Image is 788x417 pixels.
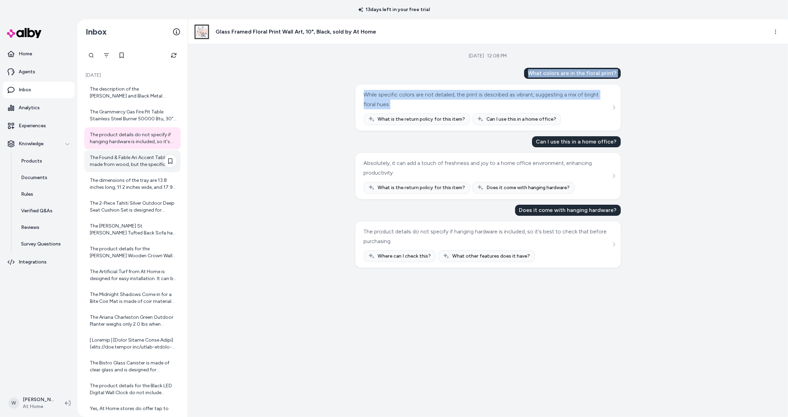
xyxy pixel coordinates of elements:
span: Can I use this in a home office? [487,116,557,123]
a: Products [14,153,75,169]
button: See more [610,172,618,180]
div: While specific colors are not detailed, the print is described as vibrant, suggesting a mix of br... [364,90,611,109]
a: The Ariana Charleston Green Outdoor Planter weighs only 2.0 lbs when empty, making it easy to mov... [84,310,181,332]
span: W [8,398,19,409]
button: See more [610,103,618,112]
div: The product details do not specify if hanging hardware is included, so it's best to check that be... [90,131,177,145]
p: Agents [19,68,35,75]
a: The product details for the [PERSON_NAME] Wooden Crown Wall Ledge, 36" do not include specific in... [84,241,181,263]
a: Documents [14,169,75,186]
img: glass-framed-floral-print-wall-art-10.jpg [194,24,210,40]
span: Where can I check this? [378,253,431,260]
a: The Artificial Turf from At Home is designed for easy installation. It can be glued, seamed, or s... [84,264,181,286]
a: Agents [3,64,75,80]
p: Home [19,50,32,57]
span: What is the return policy for this item? [378,116,465,123]
p: 13 days left in your free trial [354,6,434,13]
div: The Artificial Turf from At Home is designed for easy installation. It can be glued, seamed, or s... [90,268,177,282]
div: The product details for the Black LED Digital Wall Clock do not include specific instructions for... [90,382,177,396]
a: The dimensions of the tray are 13.8 inches long, 11.2 inches wide, and 17.9 inches high. [84,173,181,195]
p: Products [21,158,42,165]
a: Reviews [14,219,75,236]
button: See more [610,240,618,249]
a: Rules [14,186,75,203]
p: Rules [21,191,33,198]
div: Does it come with hanging hardware? [515,205,621,216]
p: Inbox [19,86,31,93]
a: Home [3,46,75,62]
p: Integrations [19,259,47,266]
div: The Grammercy Gas Fire Pit Table Stainless Steel Burner 50000 Btu, 30" weighs 60.5 lbs. [90,109,177,122]
p: Reviews [21,224,39,231]
div: [DATE] · 12:08 PM [469,53,507,59]
div: Can I use this in a home office? [532,136,621,147]
p: Experiences [19,122,46,129]
div: The Ariana Charleston Green Outdoor Planter weighs only 2.0 lbs when empty, making it easy to mov... [90,314,177,328]
p: [DATE] [84,72,181,79]
button: Knowledge [3,136,75,152]
p: Documents [21,174,47,181]
p: Analytics [19,104,40,111]
button: Refresh [167,48,181,62]
div: The 2-Piece Tahiti Silver Outdoor Deep Seat Cushion Set is designed for outdoor use, but it is sp... [90,200,177,214]
span: Does it come with hanging hardware? [487,184,570,191]
span: What is the return policy for this item? [378,184,465,191]
h3: Glass Framed Floral Print Wall Art, 10", Black, sold by At Home [216,28,376,36]
div: The product details for the [PERSON_NAME] Wooden Crown Wall Ledge, 36" do not include specific in... [90,245,177,259]
a: The Midnight Shadows Come in for a Bite Coir Mat is made of coir material and is intended for ind... [84,287,181,309]
div: What colors are in the floral print? [524,68,621,79]
div: The Bistro Glass Canister is made of clear glass and is designed for convenient storage of dry in... [90,360,177,373]
div: | Loremip | [Dolor Sitame Conse Adipi](elits://doe.tempor.inc/utlab-etdolo-magna-al/705426908.eni... [90,337,177,351]
img: alby Logo [7,28,41,38]
a: The [PERSON_NAME] St. [PERSON_NAME] Tufted Back Sofa has a weight limit of 500 lbs. [84,219,181,241]
a: The Grammercy Gas Fire Pit Table Stainless Steel Burner 50000 Btu, 30" weighs 60.5 lbs. [84,104,181,127]
div: The product details do not specify if hanging hardware is included, so it's best to check that be... [364,227,611,246]
div: The dimensions of the tray are 13.8 inches long, 11.2 inches wide, and 17.9 inches high. [90,177,177,191]
p: Verified Q&As [21,207,53,214]
a: Integrations [3,254,75,270]
button: W[PERSON_NAME]At Home [4,392,59,414]
div: The description of the [PERSON_NAME] and Black Metal Laundry Canister does not mention having a l... [90,86,177,100]
div: The Midnight Shadows Come in for a Bite Coir Mat is made of coir material and is intended for ind... [90,291,177,305]
span: At Home [23,403,54,410]
h2: Inbox [86,27,107,37]
p: [PERSON_NAME] [23,396,54,403]
a: Survey Questions [14,236,75,252]
a: The Found & Fable Ari Accent Table is made from wood, but the specific type of wood is not mentio... [84,150,181,172]
a: Inbox [3,82,75,98]
p: Survey Questions [21,241,61,248]
a: The product details do not specify if hanging hardware is included, so it's best to check that be... [84,127,181,149]
button: Filter [99,48,113,62]
a: The description of the [PERSON_NAME] and Black Metal Laundry Canister does not mention having a l... [84,82,181,104]
a: Analytics [3,100,75,116]
div: Absolutely, it can add a touch of freshness and joy to a home office environment, enhancing produ... [364,158,611,178]
div: The Found & Fable Ari Accent Table is made from wood, but the specific type of wood is not mentio... [90,154,177,168]
a: The product details for the Black LED Digital Wall Clock do not include specific instructions for... [84,378,181,400]
span: What other features does it have? [453,253,530,260]
a: The 2-Piece Tahiti Silver Outdoor Deep Seat Cushion Set is designed for outdoor use, but it is sp... [84,196,181,218]
a: Experiences [3,118,75,134]
a: | Loremip | [Dolor Sitame Conse Adipi](elits://doe.tempor.inc/utlab-etdolo-magna-al/705426908.eni... [84,333,181,355]
p: Knowledge [19,140,44,147]
a: The Bistro Glass Canister is made of clear glass and is designed for convenient storage of dry in... [84,355,181,378]
a: Verified Q&As [14,203,75,219]
div: The [PERSON_NAME] St. [PERSON_NAME] Tufted Back Sofa has a weight limit of 500 lbs. [90,223,177,237]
